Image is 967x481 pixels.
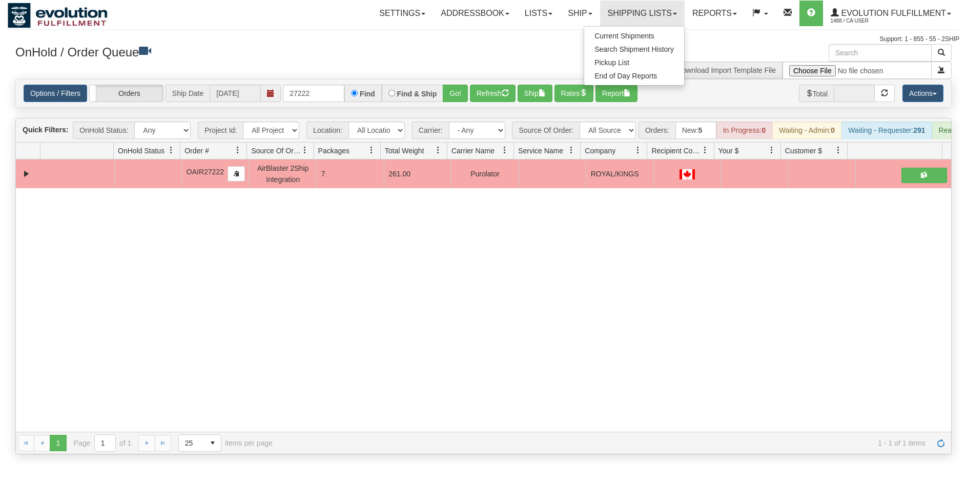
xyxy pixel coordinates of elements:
[594,72,657,80] span: End of Day Reports
[913,126,925,134] strong: 291
[584,29,684,43] a: Current Shipments
[185,438,198,448] span: 25
[933,435,949,451] a: Refresh
[902,85,943,102] button: Actions
[512,122,580,139] span: Source Of Order:
[830,142,847,159] a: Customer $ filter column settings
[799,85,834,102] span: Total
[931,44,952,62] button: Search
[698,126,703,134] strong: 5
[118,146,164,156] span: OnHold Status
[283,85,344,102] input: Order #
[95,435,115,451] input: Page 1
[595,85,637,102] button: Report
[184,146,209,156] span: Order #
[585,146,615,156] span: Company
[204,435,221,451] span: select
[783,62,932,79] input: Import
[829,44,932,62] input: Search
[586,159,653,188] td: ROYAL/KINGS
[823,1,959,26] a: Evolution Fulfillment 1488 / CA User
[518,85,552,102] button: Ship
[198,122,243,139] span: Project Id:
[306,122,348,139] span: Location:
[600,1,685,26] a: Shipping lists
[8,3,108,28] img: logo1488.jpg
[560,1,600,26] a: Ship
[594,32,654,40] span: Current Shipments
[901,168,947,183] button: Shipping Documents
[23,125,68,135] label: Quick Filters:
[385,146,424,156] span: Total Weight
[718,146,739,156] span: Your $
[517,1,560,26] a: Lists
[321,170,325,178] span: 7
[187,168,224,176] span: OAIR27222
[73,122,134,139] span: OnHold Status:
[594,58,629,67] span: Pickup List
[831,16,908,26] span: 1488 / CA User
[470,85,516,102] button: Refresh
[397,90,437,97] label: Find & Ship
[229,142,246,159] a: Order # filter column settings
[412,122,449,139] span: Carrier:
[629,142,647,159] a: Company filter column settings
[831,126,835,134] strong: 0
[372,1,433,26] a: Settings
[696,142,714,159] a: Recipient Country filter column settings
[360,90,375,97] label: Find
[651,146,701,156] span: Recipient Country
[50,435,66,451] span: Page 1
[594,45,674,53] span: Search Shipment History
[296,142,314,159] a: Source Of Order filter column settings
[584,69,684,83] a: End of Day Reports
[762,126,766,134] strong: 0
[839,9,946,17] span: Evolution Fulfillment
[496,142,513,159] a: Carrier Name filter column settings
[456,168,515,179] div: Purolator
[178,434,273,452] span: items per page
[15,44,476,59] h3: OnHold / Order Queue
[388,170,410,178] span: 261.00
[166,85,210,102] span: Ship Date
[675,122,716,139] div: New:
[451,146,495,156] span: Carrier Name
[716,122,772,139] div: In Progress:
[429,142,447,159] a: Total Weight filter column settings
[162,142,180,159] a: OnHold Status filter column settings
[228,166,245,182] button: Copy to clipboard
[563,142,580,159] a: Service Name filter column settings
[584,56,684,69] a: Pickup List
[74,434,132,452] span: Page of 1
[433,1,517,26] a: Addressbook
[16,118,951,143] div: grid toolbar
[518,146,563,156] span: Service Name
[24,85,87,102] a: Options / Filters
[763,142,780,159] a: Your $ filter column settings
[8,35,959,44] div: Support: 1 - 855 - 55 - 2SHIP
[772,122,841,139] div: Waiting - Admin:
[20,168,33,181] a: Collapse
[554,85,594,102] button: Rates
[287,439,925,447] span: 1 - 1 of 1 items
[841,122,932,139] div: Waiting - Requester:
[90,85,163,102] label: Orders
[178,434,221,452] span: Page sizes drop down
[318,146,349,156] span: Packages
[251,146,301,156] span: Source Of Order
[254,163,312,186] div: AirBlaster 2Ship Integration
[584,43,684,56] a: Search Shipment History
[680,169,695,179] img: CA
[677,66,776,74] a: Download Import Template File
[685,1,745,26] a: Reports
[443,85,468,102] button: Go!
[639,122,675,139] span: Orders:
[785,146,822,156] span: Customer $
[363,142,380,159] a: Packages filter column settings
